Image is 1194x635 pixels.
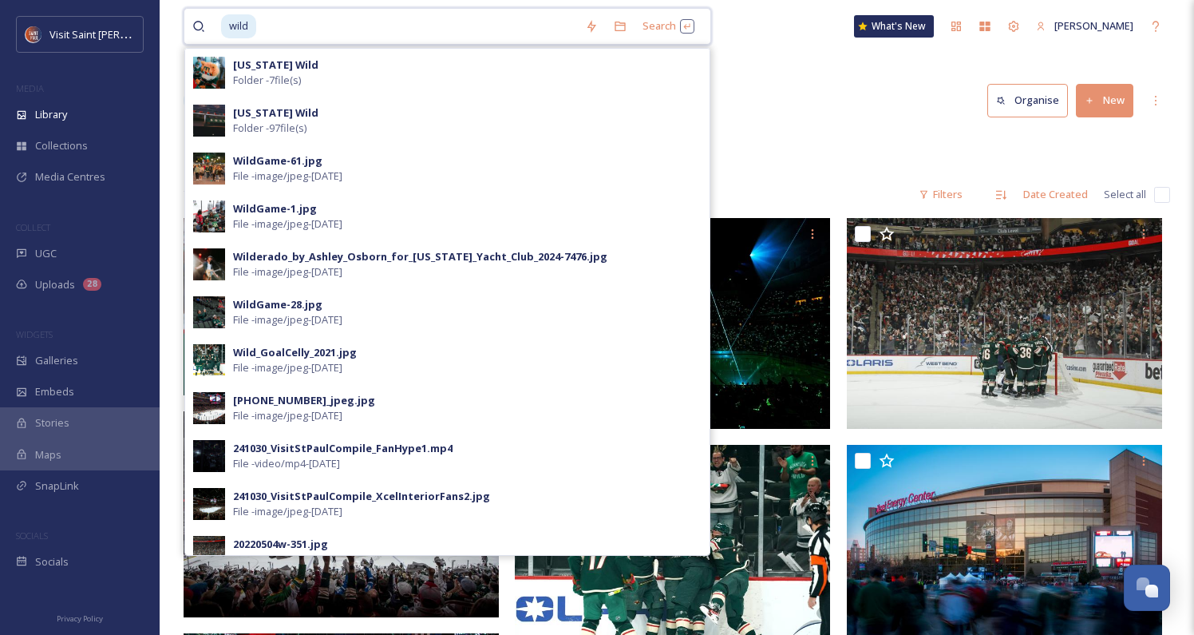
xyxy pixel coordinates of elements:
img: 97fe7884-ab4d-46f6-be60-d75d903b9402.jpg [193,392,225,424]
span: Library [35,107,67,122]
span: File - image/jpeg - [DATE] [233,216,342,232]
span: COLLECT [16,221,50,233]
span: File - image/jpeg - [DATE] [233,312,342,327]
span: Galleries [35,353,78,368]
img: 5720d1e6-6122-4697-8ae1-d4ff19c13f46.jpg [193,105,225,137]
span: [PERSON_NAME] [1054,18,1133,33]
a: Privacy Policy [57,608,103,627]
div: 20220504w-351.jpg [233,537,328,552]
span: Stories [35,415,69,431]
img: 20220504w-322.jpg [184,411,499,617]
img: 2f616725-e4be-42c5-a75f-0673d79864dd.jpg [193,344,225,376]
span: Collections [35,138,88,153]
div: WildGame-28.jpg [233,297,322,312]
span: Select all [1104,187,1146,202]
span: File - image/jpeg - [DATE] [233,552,342,567]
span: MEDIA [16,82,44,94]
a: What's New [854,15,934,38]
strong: [US_STATE] Wild [233,58,318,72]
span: Folder - 7 file(s) [233,73,301,88]
div: Wilderado_by_Ashley_Osborn_for_[US_STATE]_Yacht_Club_2024-7476.jpg [233,249,607,264]
span: WIDGETS [16,328,53,340]
button: New [1076,84,1133,117]
span: Socials [35,554,69,570]
span: Privacy Policy [57,613,103,624]
img: b78c6fd5-9347-4370-b1d5-e95a7eff68dc.jpg [193,248,225,280]
span: Visit Saint [PERSON_NAME] [49,26,177,42]
a: Organise [987,84,1076,117]
img: f53ea4d8-68fa-4546-b162-45debad77134.jpg [193,296,225,328]
button: Organise [987,84,1068,117]
span: UGC [35,246,57,261]
div: Wild_GoalCelly_2021.jpg [233,345,357,360]
div: Filters [911,179,971,210]
img: thumbnail [184,218,499,395]
img: 17dffb2e-6c53-45af-8df7-1924cd5592fd.jpg [193,440,225,472]
div: 241030_VisitStPaulCompile_XcelInteriorFans2.jpg [233,489,490,504]
span: wild [221,14,256,38]
strong: [US_STATE] Wild [233,105,318,120]
span: Folder - 97 file(s) [233,121,306,136]
span: File - image/jpeg - [DATE] [233,264,342,280]
div: Date Created [1015,179,1096,210]
div: WildGame-1.jpg [233,201,317,216]
span: File - image/jpeg - [DATE] [233,504,342,519]
img: Visit%20Saint%20Paul%20Updated%20Profile%20Image.jpg [26,26,42,42]
span: SOCIALS [16,530,48,542]
div: Search [635,10,702,42]
img: e6abd09d-ee65-4c38-90ac-59527a706739.jpg [193,200,225,232]
span: Maps [35,447,61,462]
div: 241030_VisitStPaulCompile_FanHype1.mp4 [233,441,453,456]
div: WildGame-61.jpg [233,153,322,169]
img: 20220504w-351.jpg [847,218,1162,429]
img: 4fc2fd57-b1dc-4069-9caa-4ba272c0e4e1.jpg [193,536,225,568]
span: Uploads [35,277,75,292]
div: [PHONE_NUMBER]_jpeg.jpg [233,393,375,408]
button: Open Chat [1124,565,1170,611]
span: File - image/jpeg - [DATE] [233,360,342,375]
span: File - video/mp4 - [DATE] [233,456,340,471]
span: Media Centres [35,169,105,185]
span: File - image/jpeg - [DATE] [233,169,342,184]
img: 46699d95-4378-45ed-973d-ae438f5ddd52.jpg [193,153,225,185]
img: 27113c04-795a-4de9-b28b-1a9d78e6cca8.jpg [193,57,225,89]
span: SnapLink [35,478,79,494]
span: File - image/jpeg - [DATE] [233,408,342,423]
span: 7 file s [184,187,210,202]
img: a152f65c-d596-4f92-a2a3-25c55e39f139.jpg [193,488,225,520]
div: 28 [83,278,101,291]
span: Embeds [35,384,74,399]
a: [PERSON_NAME] [1028,10,1141,42]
